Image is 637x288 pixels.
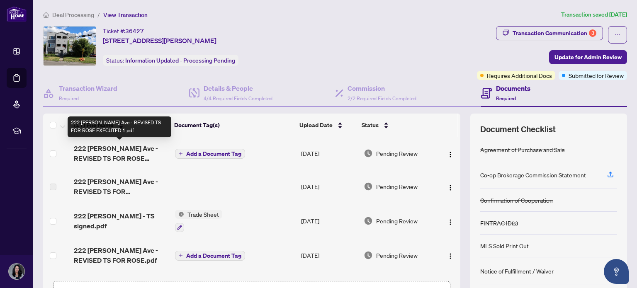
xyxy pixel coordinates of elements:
[74,143,168,163] span: 222 [PERSON_NAME] Ave - REVISED TS FOR ROSE EXECUTED 1.pdf
[298,137,360,170] td: [DATE]
[364,182,373,191] img: Document Status
[74,177,168,196] span: 222 [PERSON_NAME] Ave - REVISED TS FOR [PERSON_NAME] EXECUTED 1.pdf
[125,27,144,35] span: 36427
[589,29,596,37] div: 3
[487,71,552,80] span: Requires Additional Docs
[447,151,454,158] img: Logo
[299,121,333,130] span: Upload Date
[125,57,235,64] span: Information Updated - Processing Pending
[43,12,49,18] span: home
[480,123,556,135] span: Document Checklist
[186,253,241,259] span: Add a Document Tag
[480,266,554,276] div: Notice of Fulfillment / Waiver
[496,26,603,40] button: Transaction Communication3
[362,121,379,130] span: Status
[480,218,518,227] div: FINTRAC ID(s)
[480,196,553,205] div: Confirmation of Cooperation
[513,27,596,40] div: Transaction Communication
[480,241,529,250] div: MLS Sold Print Out
[496,83,530,93] h4: Documents
[358,114,436,137] th: Status
[376,182,418,191] span: Pending Review
[204,83,272,93] h4: Details & People
[175,148,245,159] button: Add a Document Tag
[447,253,454,259] img: Logo
[480,170,586,179] div: Co-op Brokerage Commission Statement
[364,149,373,158] img: Document Status
[59,95,79,102] span: Required
[444,180,457,193] button: Logo
[298,239,360,272] td: [DATE]
[9,264,24,279] img: Profile Icon
[74,245,168,265] span: 222 [PERSON_NAME] Ave - REVISED TS FOR ROSE.pdf
[68,116,171,137] div: 222 [PERSON_NAME] Ave - REVISED TS FOR ROSE EXECUTED 1.pdf
[549,50,627,64] button: Update for Admin Review
[364,216,373,225] img: Document Status
[480,145,565,154] div: Agreement of Purchase and Sale
[175,149,245,159] button: Add a Document Tag
[615,32,620,38] span: ellipsis
[52,11,94,19] span: Deal Processing
[204,95,272,102] span: 4/4 Required Fields Completed
[376,149,418,158] span: Pending Review
[7,6,27,22] img: logo
[175,250,245,261] button: Add a Document Tag
[554,51,622,64] span: Update for Admin Review
[348,83,416,93] h4: Commission
[298,170,360,203] td: [DATE]
[179,152,183,156] span: plus
[348,95,416,102] span: 2/2 Required Fields Completed
[103,11,148,19] span: View Transaction
[376,216,418,225] span: Pending Review
[74,211,168,231] span: 222 [PERSON_NAME] - TS signed.pdf
[444,214,457,227] button: Logo
[44,27,96,65] img: IMG-X11919049_1.jpg
[171,114,297,137] th: Document Tag(s)
[296,114,358,137] th: Upload Date
[175,210,184,219] img: Status Icon
[103,55,238,66] div: Status:
[447,219,454,225] img: Logo
[298,203,360,239] td: [DATE]
[59,83,117,93] h4: Transaction Wizard
[175,210,222,232] button: Status IconTrade Sheet
[447,184,454,191] img: Logo
[569,71,624,80] span: Submitted for Review
[444,249,457,262] button: Logo
[444,147,457,160] button: Logo
[179,253,183,257] span: plus
[97,10,100,19] li: /
[376,251,418,260] span: Pending Review
[103,36,216,46] span: [STREET_ADDRESS][PERSON_NAME]
[364,251,373,260] img: Document Status
[496,95,516,102] span: Required
[186,151,241,157] span: Add a Document Tag
[184,210,222,219] span: Trade Sheet
[103,26,144,36] div: Ticket #:
[561,10,627,19] article: Transaction saved [DATE]
[175,251,245,261] button: Add a Document Tag
[71,114,171,137] th: (17) File Name
[604,259,629,284] button: Open asap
